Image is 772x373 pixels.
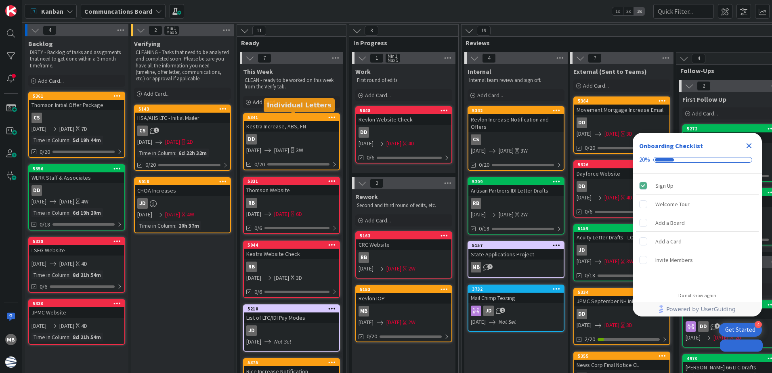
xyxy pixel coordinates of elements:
[31,270,69,279] div: Time in Column
[84,7,152,15] b: Communcations Board
[31,136,69,145] div: Time in Column
[137,138,152,146] span: [DATE]
[574,352,669,360] div: 5355
[356,232,451,239] div: 5163
[244,198,339,208] div: RB
[386,318,401,327] span: [DATE]
[633,133,762,316] div: Checklist Container
[359,318,373,327] span: [DATE]
[386,139,401,148] span: [DATE]
[359,264,373,273] span: [DATE]
[698,321,709,332] div: DD
[296,146,303,155] div: 3W
[577,257,592,266] span: [DATE]
[636,214,759,232] div: Add a Board is incomplete.
[356,114,451,125] div: Revlon Website Check
[499,147,514,155] span: [DATE]
[574,225,669,232] div: 5159
[253,98,279,106] span: Add Card...
[574,245,669,256] div: JD
[367,332,377,341] span: 0/20
[692,110,718,117] span: Add Card...
[471,318,486,326] span: [DATE]
[360,287,451,292] div: 5153
[134,40,161,48] span: Verifying
[353,39,448,47] span: In Progress
[574,289,669,296] div: 5334
[359,252,369,263] div: RB
[585,207,592,216] span: 0/6
[574,161,669,179] div: 5326Dayforce Website
[33,301,124,306] div: 5330
[653,4,714,19] input: Quick Filter...
[365,92,391,99] span: Add Card...
[577,181,587,192] div: DD
[469,77,563,84] p: Internal team review and sign off.
[626,321,632,329] div: 3D
[577,245,587,256] div: JD
[71,333,103,342] div: 8d 21h 54m
[135,105,230,123] div: 5143HSA/AHS LTC - Initial Mailer
[248,115,339,120] div: 5341
[471,198,481,209] div: RB
[471,134,481,145] div: CS
[715,323,720,329] span: 3
[623,7,634,15] span: 2x
[468,134,564,145] div: CS
[574,289,669,306] div: 5334JPMC September NH Initial Offer
[254,160,265,169] span: 0/20
[636,177,759,195] div: Sign Up is complete.
[468,67,491,75] span: Internal
[81,260,87,268] div: 4D
[472,286,564,292] div: 3732
[468,178,564,185] div: 5209
[472,243,564,248] div: 5157
[138,179,230,184] div: 5018
[637,302,758,316] a: Powered by UserGuiding
[697,81,711,91] span: 2
[29,300,124,307] div: 5330
[468,107,564,132] div: 5342Revlon Increase Notification and Offers
[246,210,261,218] span: [DATE]
[578,162,669,168] div: 5326
[468,178,564,196] div: 5209Artisan Partners IDI Letter Drafts
[365,26,378,36] span: 3
[500,308,505,313] span: 2
[743,139,755,152] div: Close Checklist
[166,30,177,34] div: Max 5
[520,147,528,155] div: 3W
[81,197,88,206] div: 4W
[468,185,564,196] div: Artisan Partners IDI Letter Drafts
[356,286,451,293] div: 5153
[356,306,451,316] div: MB
[246,325,257,336] div: JD
[577,130,592,138] span: [DATE]
[69,333,71,342] span: :
[365,217,391,224] span: Add Card...
[574,352,669,370] div: 5355News Corp Final Notice CL
[31,185,42,196] div: DD
[59,260,74,268] span: [DATE]
[468,242,564,249] div: 5157
[258,53,271,63] span: 7
[248,178,339,184] div: 5331
[246,134,257,145] div: DD
[29,238,124,245] div: 5328
[725,326,755,334] div: Get Started
[245,77,338,90] p: CLEAN - ready to be worked on this week from the Verify tab.
[31,197,46,206] span: [DATE]
[252,26,266,36] span: 11
[244,249,339,259] div: Kestra Website Check
[33,93,124,99] div: 5361
[468,285,564,303] div: 3732Mail Chimp Testing
[33,239,124,244] div: 5328
[639,156,650,163] div: 20%
[633,302,762,316] div: Footer
[176,149,209,157] div: 6d 22h 32m
[31,260,46,268] span: [DATE]
[81,125,87,133] div: 7D
[574,168,669,179] div: Dayforce Website
[28,40,53,48] span: Backlog
[578,289,669,295] div: 5334
[468,242,564,260] div: 5157State Applications Project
